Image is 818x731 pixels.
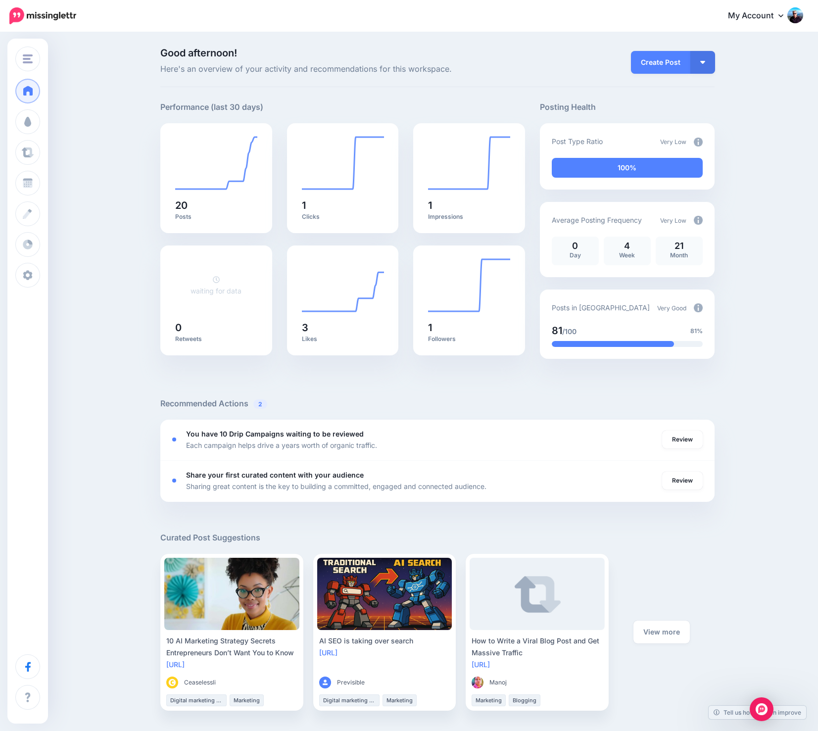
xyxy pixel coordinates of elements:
span: Manoj [489,678,507,687]
span: Previsible [337,678,365,687]
img: info-circle-grey.png [694,216,703,225]
img: MQSJWLHJCKXV2AQVWKGQBXABK9I9LYSZ_thumb.gif [166,677,178,688]
div: Open Intercom Messenger [750,697,773,721]
div: 81% of your posts in the last 30 days have been from Drip Campaigns [552,341,674,347]
h5: 1 [302,200,384,210]
p: Posts [175,213,257,221]
h5: 20 [175,200,257,210]
span: /100 [562,327,577,336]
a: Review [662,431,703,448]
img: Q4V7QUO4NL7KLF7ETPAEVJZD8V2L8K9O_thumb.jpg [472,677,483,688]
span: Very Low [660,138,686,146]
span: 81% [690,326,703,336]
a: [URL] [166,660,185,669]
p: Clicks [302,213,384,221]
span: Good afternoon! [160,47,237,59]
b: Share your first curated content with your audience [186,471,364,479]
a: [URL] [472,660,490,669]
p: Posts in [GEOGRAPHIC_DATA] [552,302,650,313]
div: How to Write a Viral Blog Post and Get Massive Traffic [472,635,603,659]
p: Sharing great content is the key to building a committed, engaged and connected audience. [186,481,486,492]
h5: Recommended Actions [160,397,715,410]
div: <div class='status-dot small red margin-right'></div>Error [172,479,176,483]
span: 81 [552,325,562,337]
span: 2 [253,399,267,409]
p: Post Type Ratio [552,136,603,147]
p: Average Posting Frequency [552,214,642,226]
div: AI SEO is taking over search [319,635,450,647]
img: info-circle-grey.png [694,138,703,146]
h5: 0 [175,323,257,333]
img: menu.png [23,54,33,63]
a: View more [633,621,690,643]
p: 21 [661,242,698,250]
h5: 1 [428,323,510,333]
div: 10 AI Marketing Strategy Secrets Entrepreneurs Don’t Want You to Know [166,635,297,659]
h5: Posting Health [540,101,715,113]
span: Here's an overview of your activity and recommendations for this workspace. [160,63,525,76]
li: Digital marketing strategy [166,694,227,706]
h5: 1 [428,200,510,210]
h5: 3 [302,323,384,333]
a: My Account [718,4,803,28]
a: waiting for data [191,275,241,295]
p: Followers [428,335,510,343]
h5: Curated Post Suggestions [160,532,715,544]
div: 100% of your posts in the last 30 days have been from Drip Campaigns [552,158,703,178]
a: Review [662,472,703,489]
img: info-circle-grey.png [694,303,703,312]
a: Create Post [631,51,690,74]
li: Marketing [230,694,264,706]
img: user_default_image.png [319,677,331,688]
span: Very Good [657,304,686,312]
span: Very Low [660,217,686,224]
p: 4 [609,242,646,250]
li: Digital marketing strategy [319,694,380,706]
h5: Performance (last 30 days) [160,101,263,113]
li: Blogging [509,694,540,706]
span: Month [670,251,688,259]
span: Week [619,251,635,259]
li: Marketing [383,694,417,706]
p: 0 [557,242,594,250]
a: Tell us how we can improve [709,706,806,719]
b: You have 10 Drip Campaigns waiting to be reviewed [186,430,364,438]
img: Missinglettr [9,7,76,24]
div: <div class='status-dot small red margin-right'></div>Error [172,438,176,441]
p: Likes [302,335,384,343]
span: Day [570,251,581,259]
li: Marketing [472,694,506,706]
p: Retweets [175,335,257,343]
img: arrow-down-white.png [700,61,705,64]
a: [URL] [319,648,337,657]
p: Impressions [428,213,510,221]
span: Ceaselessli [184,678,216,687]
p: Each campaign helps drive a years worth of organic traffic. [186,439,377,451]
